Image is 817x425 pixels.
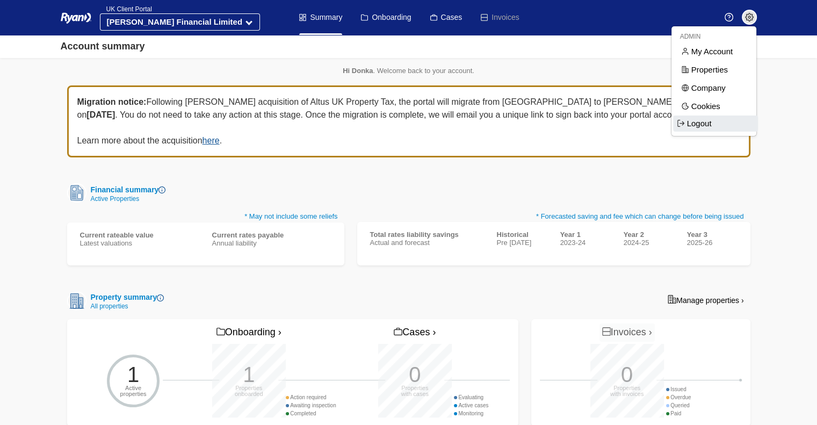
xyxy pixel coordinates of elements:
button: [PERSON_NAME] Financial Limited [100,13,261,31]
div: Awaiting inspection [286,401,336,409]
p: . Welcome back to your account. [67,67,750,75]
div: Action required [286,393,336,401]
span: Company [677,80,754,96]
strong: Hi Donka [343,67,373,75]
div: 2023-24 [560,239,611,247]
span: UK Client Portal [100,5,152,13]
span: My Account [677,44,754,60]
div: Financial summary [86,184,166,196]
div: Current rates payable [212,231,331,239]
a: Cases › [391,323,438,342]
a: Manage properties › [661,291,750,308]
div: Annual liability [212,239,331,247]
a: Onboarding › [214,323,284,342]
div: Monitoring [454,409,489,417]
div: Actual and forecast [370,239,484,247]
p: * May not include some reliefs [67,211,344,222]
div: Property summary [86,292,164,303]
span: Cookies [677,98,754,114]
div: Account summary [61,39,145,54]
div: Historical [497,230,547,239]
div: Issued [666,385,691,393]
p: * Forecasted saving and fee which can change before being issued [357,211,750,222]
strong: [PERSON_NAME] Financial Limited [107,17,243,26]
div: Evaluating [454,393,489,401]
div: Active cases [454,401,489,409]
li: ADMIN [671,31,756,42]
a: Company [673,79,758,97]
div: Year 1 [560,230,611,239]
a: Cookies [673,97,758,116]
a: My Account [673,42,758,61]
a: here [203,136,220,145]
div: Following [PERSON_NAME] acquisition of Altus UK Property Tax, the portal will migrate from [GEOGR... [67,85,750,157]
a: Logout [673,116,758,132]
div: Pre [DATE] [497,239,547,247]
b: Migration notice: [77,97,147,106]
div: Current rateable value [80,231,199,239]
div: 2025-26 [687,239,738,247]
div: Queried [666,401,691,409]
div: All properties [86,303,164,309]
b: [DATE] [86,110,115,119]
div: Year 2 [624,230,674,239]
img: settings [745,13,754,21]
div: Year 3 [687,230,738,239]
div: Latest valuations [80,239,199,247]
img: Help [725,13,733,21]
span: Properties [677,62,754,78]
div: Total rates liability savings [370,230,484,239]
div: Completed [286,409,336,417]
div: 2024-25 [624,239,674,247]
div: Overdue [666,393,691,401]
div: Paid [666,409,691,417]
div: Active Properties [86,196,166,202]
a: Properties [673,61,758,79]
